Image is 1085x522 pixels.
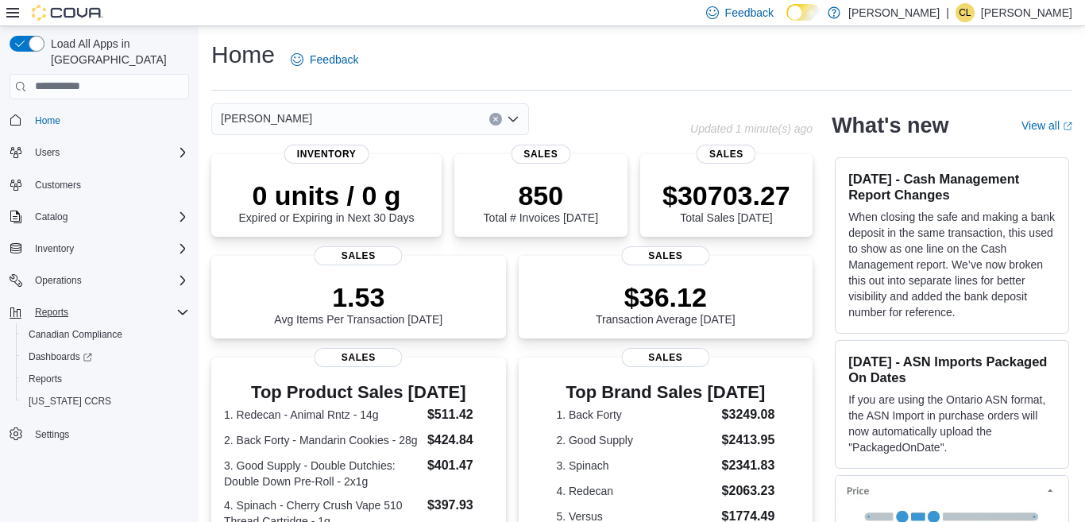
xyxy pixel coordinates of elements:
[722,481,775,501] dd: $2063.23
[29,350,92,363] span: Dashboards
[725,5,774,21] span: Feedback
[484,180,598,211] p: 850
[621,348,709,367] span: Sales
[946,3,949,22] p: |
[29,143,189,162] span: Users
[29,110,189,130] span: Home
[427,431,493,450] dd: $424.84
[29,143,66,162] button: Users
[1021,119,1072,132] a: View allExternal link
[284,145,369,164] span: Inventory
[224,407,421,423] dt: 1. Redecan - Animal Rntz - 14g
[484,180,598,224] div: Total # Invoices [DATE]
[224,458,421,489] dt: 3. Good Supply - Double Dutchies: Double Down Pre-Roll - 2x1g
[722,431,775,450] dd: $2413.95
[848,354,1056,385] h3: [DATE] - ASN Imports Packaged On Dates
[427,405,493,424] dd: $511.42
[239,180,415,211] p: 0 units / 0 g
[621,246,709,265] span: Sales
[22,325,129,344] a: Canadian Compliance
[29,271,189,290] span: Operations
[211,39,275,71] h1: Home
[44,36,189,68] span: Load All Apps in [GEOGRAPHIC_DATA]
[662,180,790,224] div: Total Sales [DATE]
[29,303,189,322] span: Reports
[35,114,60,127] span: Home
[1063,122,1072,131] svg: External link
[22,392,189,411] span: Washington CCRS
[690,122,813,135] p: Updated 1 minute(s) ago
[29,395,111,408] span: [US_STATE] CCRS
[832,113,948,138] h2: What's new
[239,180,415,224] div: Expired or Expiring in Next 30 Days
[29,373,62,385] span: Reports
[315,348,403,367] span: Sales
[224,432,421,448] dt: 2. Back Forty - Mandarin Cookies - 28g
[22,325,189,344] span: Canadian Compliance
[722,405,775,424] dd: $3249.08
[427,456,493,475] dd: $401.47
[29,239,80,258] button: Inventory
[3,141,195,164] button: Users
[22,347,189,366] span: Dashboards
[29,328,122,341] span: Canadian Compliance
[35,306,68,319] span: Reports
[29,425,75,444] a: Settings
[310,52,358,68] span: Feedback
[274,281,442,326] div: Avg Items Per Transaction [DATE]
[16,323,195,346] button: Canadian Compliance
[3,269,195,292] button: Operations
[662,180,790,211] p: $30703.27
[722,456,775,475] dd: $2341.83
[284,44,365,75] a: Feedback
[697,145,756,164] span: Sales
[22,347,98,366] a: Dashboards
[35,428,69,441] span: Settings
[22,369,189,389] span: Reports
[35,274,82,287] span: Operations
[10,102,189,487] nav: Complex example
[35,211,68,223] span: Catalog
[556,483,715,499] dt: 4. Redecan
[32,5,103,21] img: Cova
[596,281,736,313] p: $36.12
[3,206,195,228] button: Catalog
[16,346,195,368] a: Dashboards
[3,173,195,196] button: Customers
[507,113,519,126] button: Open list of options
[16,368,195,390] button: Reports
[848,392,1056,455] p: If you are using the Ontario ASN format, the ASN Import in purchase orders will now automatically...
[224,383,493,402] h3: Top Product Sales [DATE]
[3,109,195,132] button: Home
[848,171,1056,203] h3: [DATE] - Cash Management Report Changes
[29,207,189,226] span: Catalog
[16,390,195,412] button: [US_STATE] CCRS
[956,3,975,22] div: Carissa Lavalle
[427,496,493,515] dd: $397.93
[29,239,189,258] span: Inventory
[556,407,715,423] dt: 1. Back Forty
[35,242,74,255] span: Inventory
[221,109,312,128] span: [PERSON_NAME]
[315,246,403,265] span: Sales
[556,432,715,448] dt: 2. Good Supply
[35,179,81,191] span: Customers
[489,113,502,126] button: Clear input
[274,281,442,313] p: 1.53
[29,175,189,195] span: Customers
[29,303,75,322] button: Reports
[29,423,189,443] span: Settings
[29,111,67,130] a: Home
[596,281,736,326] div: Transaction Average [DATE]
[848,209,1056,320] p: When closing the safe and making a bank deposit in the same transaction, this used to show as one...
[511,145,570,164] span: Sales
[3,422,195,445] button: Settings
[3,238,195,260] button: Inventory
[786,4,820,21] input: Dark Mode
[981,3,1072,22] p: [PERSON_NAME]
[556,458,715,474] dt: 3. Spinach
[29,176,87,195] a: Customers
[22,392,118,411] a: [US_STATE] CCRS
[556,383,774,402] h3: Top Brand Sales [DATE]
